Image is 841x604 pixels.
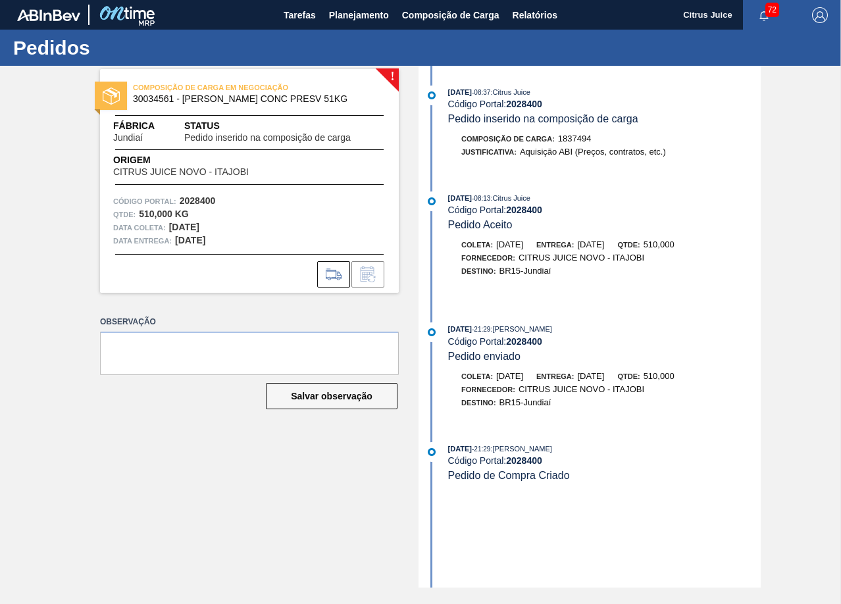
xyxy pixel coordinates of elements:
[617,241,640,249] span: Qtde:
[536,372,574,380] span: Entrega:
[448,219,513,230] span: Pedido Aceito
[266,383,397,409] button: Salvar observação
[103,88,120,105] img: status
[175,235,205,245] strong: [DATE]
[558,134,592,143] span: 1837494
[284,7,316,23] span: Tarefas
[743,6,785,24] button: Notificações
[461,135,555,143] span: Composição de Carga :
[113,208,136,221] span: Qtde :
[461,254,515,262] span: Fornecedor:
[428,448,436,456] img: atual
[506,455,542,466] strong: 2028400
[113,119,184,133] span: Fábrica
[472,89,490,96] span: - 08:37
[448,351,521,362] span: Pedido enviado
[184,119,386,133] span: Status
[644,239,675,249] span: 510,000
[499,266,551,276] span: BR15-Jundiaí
[448,99,761,109] div: Código Portal:
[644,371,675,381] span: 510,000
[351,261,384,288] div: Informar alteração no pedido
[472,326,490,333] span: - 21:29
[536,241,574,249] span: Entrega:
[448,113,638,124] span: Pedido inserido na composição de carga
[812,7,828,23] img: Logout
[519,253,644,263] span: CITRUS JUICE NOVO - ITAJOBI
[113,167,249,177] span: CITRUS JUICE NOVO - ITAJOBI
[490,445,552,453] span: : [PERSON_NAME]
[448,455,761,466] div: Código Portal:
[113,221,166,234] span: Data coleta:
[180,195,216,206] strong: 2028400
[448,88,472,96] span: [DATE]
[133,81,317,94] span: COMPOSIÇÃO DE CARGA EM NEGOCIAÇÃO
[402,7,499,23] span: Composição de Carga
[461,386,515,393] span: Fornecedor:
[499,397,551,407] span: BR15-Jundiaí
[448,336,761,347] div: Código Portal:
[329,7,389,23] span: Planejamento
[428,91,436,99] img: atual
[113,195,176,208] span: Código Portal:
[513,7,557,23] span: Relatórios
[100,313,399,332] label: Observação
[448,194,472,202] span: [DATE]
[461,399,496,407] span: Destino:
[428,197,436,205] img: atual
[133,94,372,104] span: 30034561 - SUCO LARANJA CONC PRESV 51KG
[448,205,761,215] div: Código Portal:
[506,205,542,215] strong: 2028400
[17,9,80,21] img: TNhmsLtSVTkK8tSr43FrP2fwEKptu5GPRR3wAAAABJRU5ErkJggg==
[472,195,490,202] span: - 08:13
[113,234,172,247] span: Data entrega:
[520,147,666,157] span: Aquisição ABI (Preços, contratos, etc.)
[113,133,143,143] span: Jundiaí
[169,222,199,232] strong: [DATE]
[506,99,542,109] strong: 2028400
[496,371,523,381] span: [DATE]
[519,384,644,394] span: CITRUS JUICE NOVO - ITAJOBI
[496,239,523,249] span: [DATE]
[317,261,350,288] div: Ir para Composição de Carga
[490,325,552,333] span: : [PERSON_NAME]
[448,445,472,453] span: [DATE]
[461,241,493,249] span: Coleta:
[617,372,640,380] span: Qtde:
[184,133,351,143] span: Pedido inserido na composição de carga
[461,372,493,380] span: Coleta:
[577,371,604,381] span: [DATE]
[13,40,247,55] h1: Pedidos
[428,328,436,336] img: atual
[461,267,496,275] span: Destino:
[490,88,530,96] span: : Citrus Juice
[113,153,286,167] span: Origem
[506,336,542,347] strong: 2028400
[472,445,490,453] span: - 21:29
[577,239,604,249] span: [DATE]
[490,194,530,202] span: : Citrus Juice
[448,470,570,481] span: Pedido de Compra Criado
[765,3,779,17] span: 72
[448,325,472,333] span: [DATE]
[461,148,517,156] span: Justificativa:
[139,209,189,219] strong: 510,000 KG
